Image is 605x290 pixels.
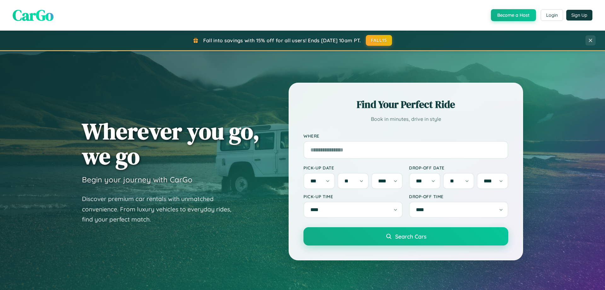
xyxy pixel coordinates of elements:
span: Search Cars [395,233,426,240]
p: Book in minutes, drive in style [303,115,508,124]
label: Pick-up Date [303,165,403,170]
label: Where [303,133,508,139]
button: Become a Host [491,9,536,21]
button: FALL15 [366,35,392,46]
button: Search Cars [303,227,508,246]
button: Sign Up [566,10,592,21]
h3: Begin your journey with CarGo [82,175,193,184]
span: Fall into savings with 15% off for all users! Ends [DATE] 10am PT. [203,37,361,44]
h2: Find Your Perfect Ride [303,98,508,111]
h1: Wherever you go, we go [82,119,260,169]
span: CarGo [13,5,54,26]
button: Login [541,9,563,21]
label: Pick-up Time [303,194,403,199]
label: Drop-off Date [409,165,508,170]
p: Discover premium car rentals with unmatched convenience. From luxury vehicles to everyday rides, ... [82,194,239,225]
label: Drop-off Time [409,194,508,199]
